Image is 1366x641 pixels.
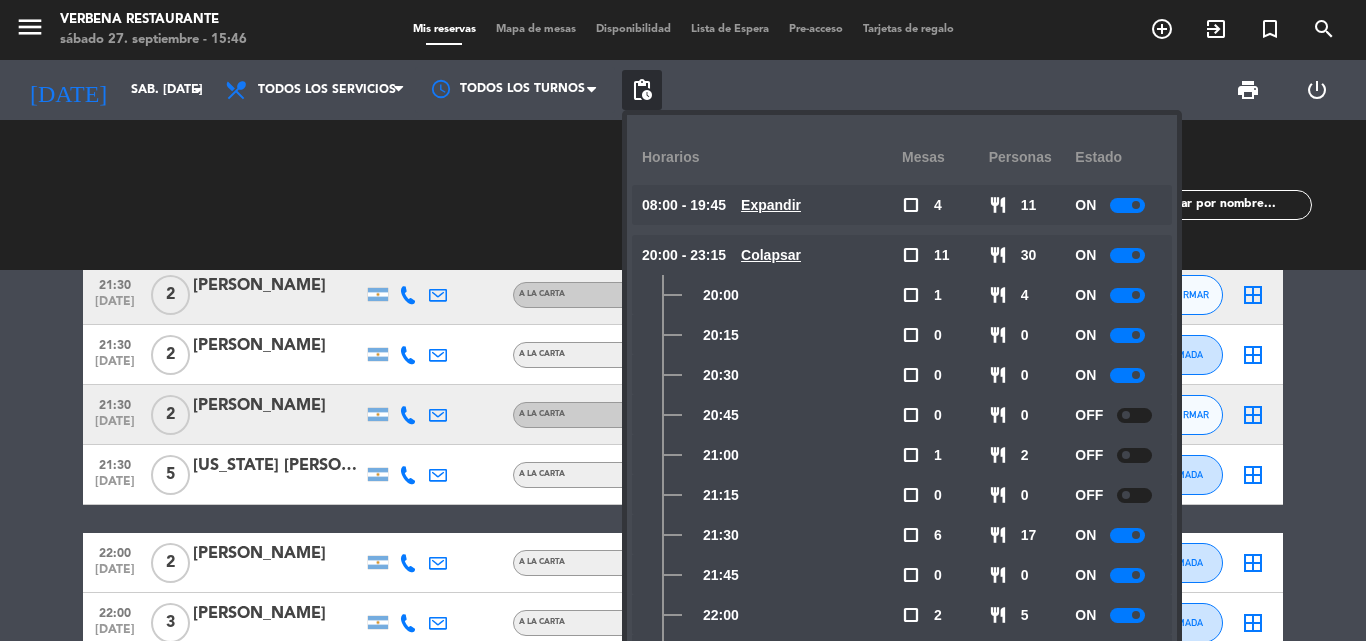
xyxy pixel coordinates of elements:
[1075,404,1103,427] span: OFF
[60,10,247,30] div: Verbena Restaurante
[703,604,739,627] span: 22:00
[1241,343,1265,367] i: border_all
[902,486,920,504] span: check_box_outline_blank
[989,130,1076,185] div: personas
[519,290,565,298] span: A LA CARTA
[1075,444,1103,467] span: OFF
[934,244,950,267] span: 11
[703,444,739,467] span: 21:00
[642,130,902,185] div: Horarios
[1075,484,1103,507] span: OFF
[642,194,726,217] span: 08:00 - 19:45
[151,275,190,315] span: 2
[151,455,190,495] span: 5
[1075,604,1096,627] span: ON
[60,30,247,50] div: sábado 27. septiembre - 15:46
[15,12,45,49] button: menu
[741,197,801,213] u: Expandir
[90,600,140,623] span: 22:00
[151,543,190,583] span: 2
[193,601,363,627] div: [PERSON_NAME]
[90,272,140,295] span: 21:30
[902,246,920,264] span: check_box_outline_blank
[989,326,1007,344] span: restaurant
[1144,469,1203,480] span: CONFIRMADA
[1144,617,1203,628] span: CONFIRMADA
[1075,194,1096,217] span: ON
[1241,403,1265,427] i: border_all
[586,24,681,35] span: Disponibilidad
[703,564,739,587] span: 21:45
[519,618,565,626] span: A LA CARTA
[1021,284,1029,307] span: 4
[1150,17,1174,41] i: add_circle_outline
[1144,557,1203,568] span: CONFIRMADA
[902,526,920,544] span: check_box_outline_blank
[1156,194,1311,216] input: Filtrar por nombre...
[90,332,140,355] span: 21:30
[1075,130,1162,185] div: Estado
[902,566,920,584] span: check_box_outline_blank
[1075,324,1096,347] span: ON
[703,484,739,507] span: 21:15
[193,393,363,419] div: [PERSON_NAME]
[1075,524,1096,547] span: ON
[1241,283,1265,307] i: border_all
[90,563,140,586] span: [DATE]
[989,246,1007,264] span: restaurant
[1021,324,1029,347] span: 0
[741,247,801,263] u: Colapsar
[853,24,964,35] span: Tarjetas de regalo
[486,24,586,35] span: Mapa de mesas
[1021,194,1037,217] span: 11
[1241,551,1265,575] i: border_all
[1241,463,1265,487] i: border_all
[642,244,726,267] span: 20:00 - 23:15
[703,404,739,427] span: 20:45
[193,541,363,567] div: [PERSON_NAME]
[934,444,942,467] span: 1
[1144,349,1203,360] span: CONFIRMADA
[519,350,565,358] span: A LA CARTA
[90,540,140,563] span: 22:00
[934,524,942,547] span: 6
[902,366,920,384] span: check_box_outline_blank
[519,410,565,418] span: A LA CARTA
[681,24,779,35] span: Lista de Espera
[1021,604,1029,627] span: 5
[902,606,920,624] span: check_box_outline_blank
[15,12,45,42] i: menu
[1075,564,1096,587] span: ON
[519,470,565,478] span: A LA CARTA
[934,604,942,627] span: 2
[989,286,1007,304] span: restaurant
[1305,78,1329,102] i: power_settings_new
[1021,444,1029,467] span: 2
[934,364,942,387] span: 0
[90,355,140,378] span: [DATE]
[1021,404,1029,427] span: 0
[1282,60,1351,120] div: LOG OUT
[519,558,565,566] span: A LA CARTA
[193,333,363,359] div: [PERSON_NAME]
[703,324,739,347] span: 20:15
[1075,364,1096,387] span: ON
[934,564,942,587] span: 0
[630,78,654,102] span: pending_actions
[1075,244,1096,267] span: ON
[1021,364,1029,387] span: 0
[902,446,920,464] span: check_box_outline_blank
[934,404,942,427] span: 0
[989,446,1007,464] span: restaurant
[989,566,1007,584] span: restaurant
[90,392,140,415] span: 21:30
[1075,284,1096,307] span: ON
[779,24,853,35] span: Pre-acceso
[151,335,190,375] span: 2
[1312,17,1336,41] i: search
[1021,484,1029,507] span: 0
[934,194,942,217] span: 4
[989,606,1007,624] span: restaurant
[15,68,121,112] i: [DATE]
[902,130,989,185] div: Mesas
